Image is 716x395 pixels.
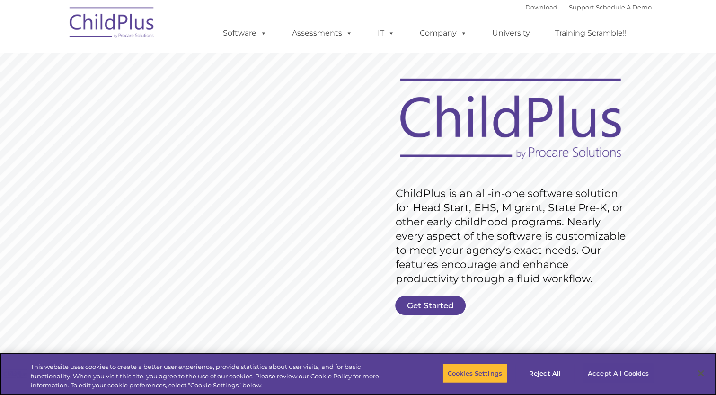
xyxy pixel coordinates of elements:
[31,362,394,390] div: This website uses cookies to create a better user experience, provide statistics about user visit...
[442,363,507,383] button: Cookies Settings
[483,24,539,43] a: University
[525,3,652,11] font: |
[395,296,466,315] a: Get Started
[690,363,711,384] button: Close
[596,3,652,11] a: Schedule A Demo
[213,24,276,43] a: Software
[546,24,636,43] a: Training Scramble!!
[410,24,477,43] a: Company
[283,24,362,43] a: Assessments
[368,24,404,43] a: IT
[583,363,654,383] button: Accept All Cookies
[396,187,630,286] rs-layer: ChildPlus is an all-in-one software solution for Head Start, EHS, Migrant, State Pre-K, or other ...
[569,3,594,11] a: Support
[525,3,557,11] a: Download
[65,0,159,48] img: ChildPlus by Procare Solutions
[515,363,575,383] button: Reject All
